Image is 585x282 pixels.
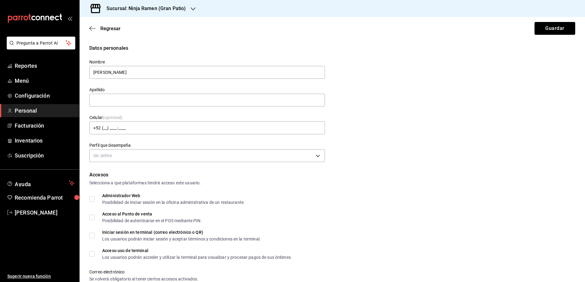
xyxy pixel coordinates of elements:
[15,77,74,85] span: Menú
[89,270,329,274] label: Correo electrónico
[102,255,292,259] div: Los usuarios podrán acceder y utilizar la terminal para visualizar y procesar pagos de sus órdenes.
[102,230,261,234] div: Iniciar sesión en terminal (correo electrónico o QR)
[4,44,75,51] a: Pregunta a Parrot AI
[102,5,186,12] h3: Sucursal: Ninja Ramen (Gran Patio)
[7,37,75,49] button: Pregunta a Parrot AI
[15,62,74,70] span: Reportes
[15,121,74,130] span: Facturación
[102,219,202,223] div: Posibilidad de autenticarse en el POS mediante PIN.
[89,115,325,120] label: Celular
[15,107,74,115] span: Personal
[102,200,245,204] div: Posibilidad de iniciar sesión en la oficina administrativa de un restaurante.
[15,193,74,202] span: Recomienda Parrot
[89,180,575,186] div: Selecciona a que plataformas tendrá acceso este usuario.
[89,26,121,31] button: Regresar
[89,143,325,147] label: Perfil que desempeña
[89,45,575,52] div: Datos personales
[15,208,74,217] span: [PERSON_NAME]
[89,171,575,179] div: Accesos
[103,115,122,120] span: (opcional)
[102,248,292,253] div: Acceso uso de terminal
[15,179,66,187] span: Ayuda
[89,88,325,92] label: Apellido
[100,26,121,31] span: Regresar
[15,136,74,145] span: Inventarios
[535,22,575,35] button: Guardar
[102,212,202,216] div: Acceso al Punto de venta
[7,273,74,280] span: Sugerir nueva función
[102,237,261,241] div: Los usuarios podrán iniciar sesión y aceptar términos y condiciones en la terminal.
[89,60,325,64] label: Nombre
[67,16,72,21] button: open_drawer_menu
[102,193,245,198] div: Administrador Web
[15,92,74,100] span: Configuración
[15,151,74,160] span: Suscripción
[89,149,325,162] div: Sin definir
[17,40,66,46] span: Pregunta a Parrot AI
